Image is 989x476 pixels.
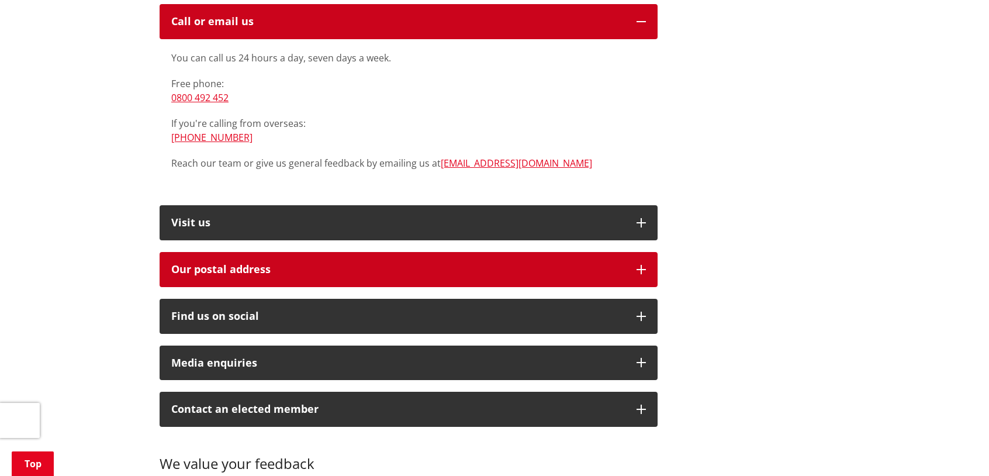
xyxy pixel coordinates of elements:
[171,77,646,105] p: Free phone:
[171,357,625,369] div: Media enquiries
[160,4,658,39] button: Call or email us
[160,252,658,287] button: Our postal address
[171,217,625,229] p: Visit us
[160,392,658,427] button: Contact an elected member
[171,131,253,144] a: [PHONE_NUMBER]
[160,205,658,240] button: Visit us
[171,91,229,104] a: 0800 492 452
[171,16,625,27] div: Call or email us
[171,116,646,144] p: If you're calling from overseas:
[935,427,977,469] iframe: Messenger Launcher
[171,264,625,275] h2: Our postal address
[12,451,54,476] a: Top
[171,156,646,170] p: Reach our team or give us general feedback by emailing us at
[160,346,658,381] button: Media enquiries
[160,439,658,472] h3: We value your feedback
[441,157,592,170] a: [EMAIL_ADDRESS][DOMAIN_NAME]
[171,51,646,65] p: You can call us 24 hours a day, seven days a week.
[171,403,625,415] p: Contact an elected member
[160,299,658,334] button: Find us on social
[171,311,625,322] div: Find us on social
